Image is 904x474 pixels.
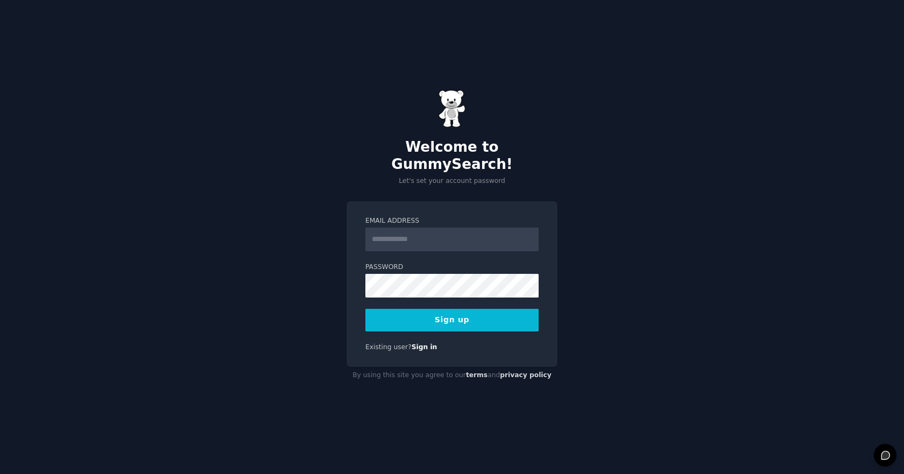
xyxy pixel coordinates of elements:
a: Sign in [412,343,437,351]
h2: Welcome to GummySearch! [347,139,557,173]
div: By using this site you agree to our and [347,367,557,384]
a: privacy policy [500,371,552,379]
span: Existing user? [365,343,412,351]
button: Sign up [365,309,539,331]
a: terms [466,371,488,379]
p: Let's set your account password [347,176,557,186]
img: Gummy Bear [439,90,465,128]
label: Email Address [365,216,539,226]
label: Password [365,263,539,272]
